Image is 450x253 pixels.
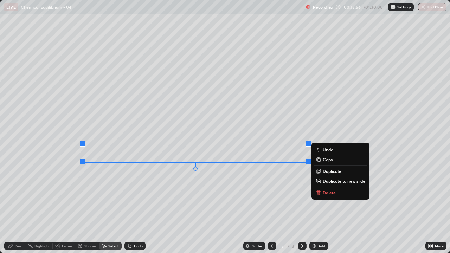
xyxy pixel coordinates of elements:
div: Slides [252,244,262,248]
div: Shapes [84,244,96,248]
p: LIVE [6,4,16,10]
p: Delete [323,190,336,195]
img: recording.375f2c34.svg [306,4,311,10]
div: Undo [134,244,143,248]
p: Recording [313,5,333,10]
p: Chemical Equilibrium - 04 [21,4,71,10]
div: 3 [279,244,286,248]
img: class-settings-icons [390,4,396,10]
div: / [288,244,290,248]
img: end-class-cross [420,4,426,10]
div: Select [108,244,119,248]
button: End Class [418,3,446,11]
img: add-slide-button [311,243,317,249]
div: Highlight [34,244,50,248]
div: More [435,244,444,248]
p: Undo [323,147,333,153]
button: Duplicate [314,167,367,175]
div: Add [319,244,325,248]
button: Undo [314,145,367,154]
button: Copy [314,155,367,164]
p: Duplicate to new slide [323,178,365,184]
div: Pen [15,244,21,248]
p: Duplicate [323,168,341,174]
button: Delete [314,188,367,197]
div: 3 [291,243,295,249]
p: Copy [323,157,333,162]
button: Duplicate to new slide [314,177,367,185]
div: Eraser [62,244,72,248]
p: Settings [397,5,411,9]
